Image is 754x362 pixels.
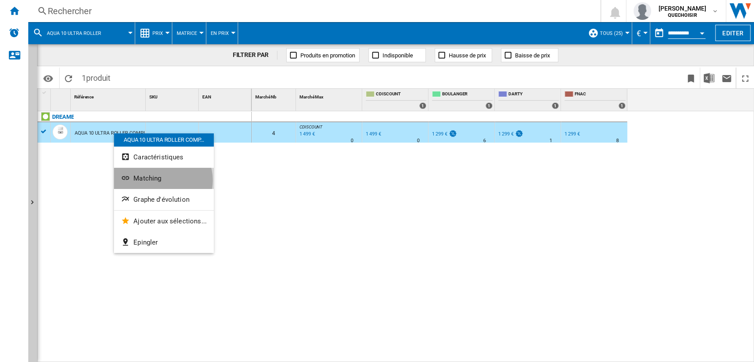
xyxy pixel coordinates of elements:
[133,217,207,225] span: Ajouter aux sélections...
[133,238,158,246] span: Epingler
[133,174,161,182] span: Matching
[114,168,214,189] button: Matching
[114,133,214,147] div: AQUA 10 ULTRA ROLLER COMP...
[114,147,214,168] button: Caractéristiques
[114,189,214,210] button: Graphe d'évolution
[114,232,214,253] button: Epingler...
[133,196,189,204] span: Graphe d'évolution
[114,211,214,232] button: Ajouter aux sélections...
[133,153,183,161] span: Caractéristiques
